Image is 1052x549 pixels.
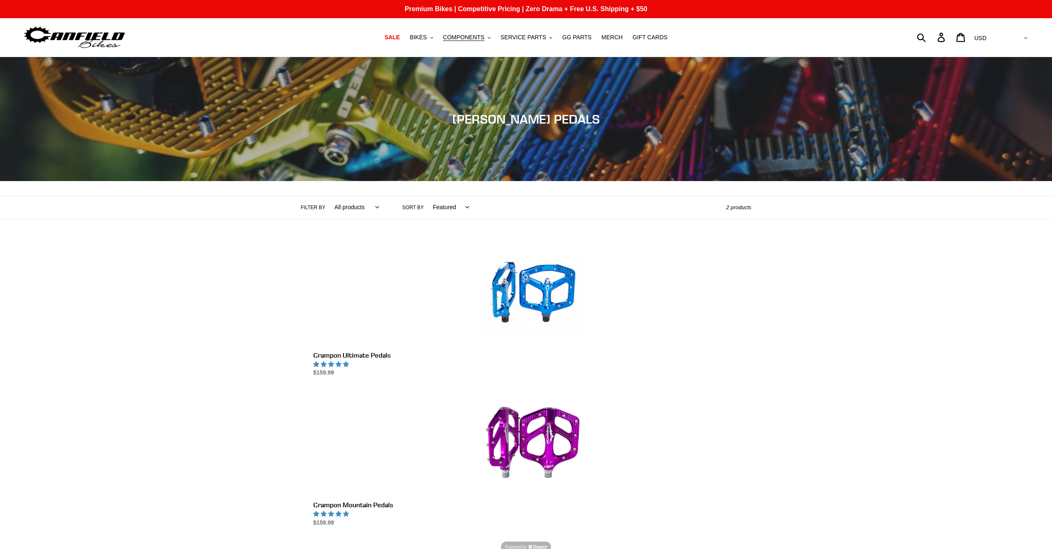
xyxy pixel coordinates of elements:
[301,204,326,211] label: Filter by
[726,204,751,210] span: 2 products
[406,32,437,43] button: BIKES
[628,32,672,43] a: GIFT CARDS
[23,24,126,50] img: Canfield Bikes
[452,112,600,127] span: [PERSON_NAME] PEDALS
[380,32,404,43] a: SALE
[558,32,596,43] a: GG PARTS
[597,32,627,43] a: MERCH
[496,32,556,43] button: SERVICE PARTS
[443,34,484,41] span: COMPONENTS
[562,34,592,41] span: GG PARTS
[632,34,668,41] span: GIFT CARDS
[402,204,424,211] label: Sort by
[410,34,427,41] span: BIKES
[384,34,400,41] span: SALE
[921,28,942,46] input: Search
[439,32,495,43] button: COMPONENTS
[501,34,546,41] span: SERVICE PARTS
[601,34,623,41] span: MERCH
